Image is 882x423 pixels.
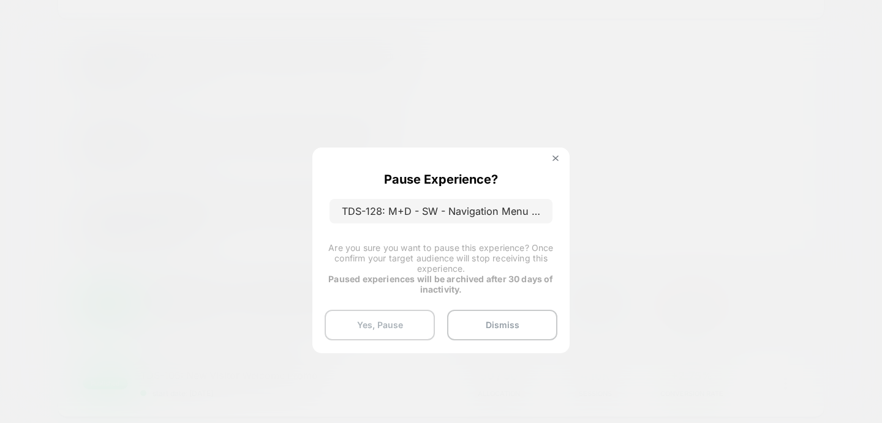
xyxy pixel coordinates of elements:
p: Pause Experience? [384,172,498,187]
span: Are you sure you want to pause this experience? Once confirm your target audience will stop recei... [328,242,553,274]
button: Dismiss [447,310,557,340]
p: TDS-128: M+D - SW - Navigation Menu Changes [330,199,552,223]
img: close [552,155,559,162]
button: Yes, Pause [325,310,435,340]
strong: Paused experiences will be archived after 30 days of inactivity. [328,274,553,294]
